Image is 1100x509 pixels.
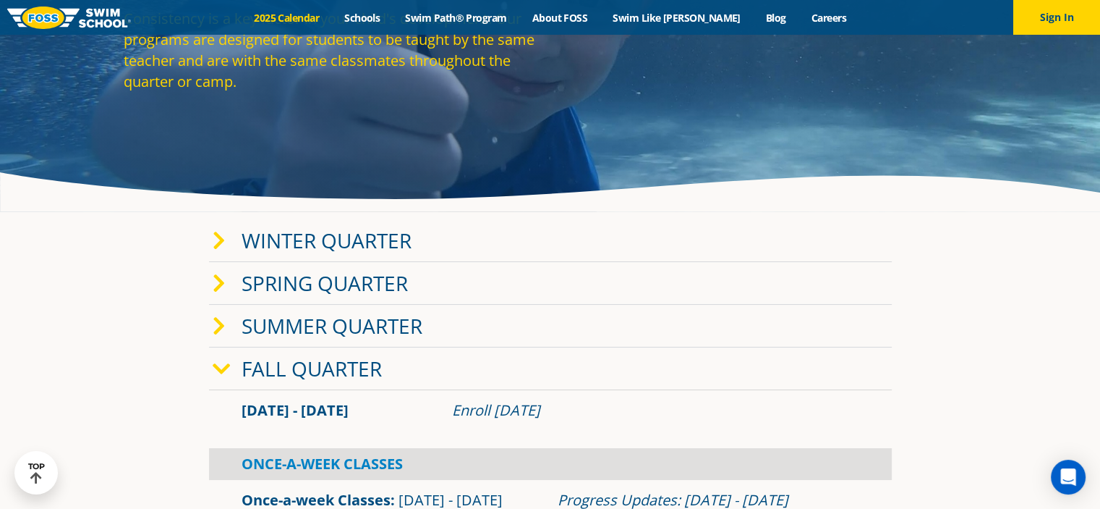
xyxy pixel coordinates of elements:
[1051,460,1086,495] div: Open Intercom Messenger
[242,269,408,297] a: Spring Quarter
[124,8,543,92] p: Consistency is a key factor in your child's development. Our programs are designed for students t...
[242,312,422,340] a: Summer Quarter
[332,11,393,25] a: Schools
[28,462,45,484] div: TOP
[242,227,412,254] a: Winter Quarter
[393,11,519,25] a: Swim Path® Program
[519,11,600,25] a: About FOSS
[600,11,754,25] a: Swim Like [PERSON_NAME]
[242,11,332,25] a: 2025 Calendar
[753,11,798,25] a: Blog
[7,7,131,29] img: FOSS Swim School Logo
[209,448,892,480] div: Once-A-Week Classes
[242,400,349,420] span: [DATE] - [DATE]
[798,11,858,25] a: Careers
[452,400,859,421] div: Enroll [DATE]
[242,355,382,382] a: Fall Quarter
